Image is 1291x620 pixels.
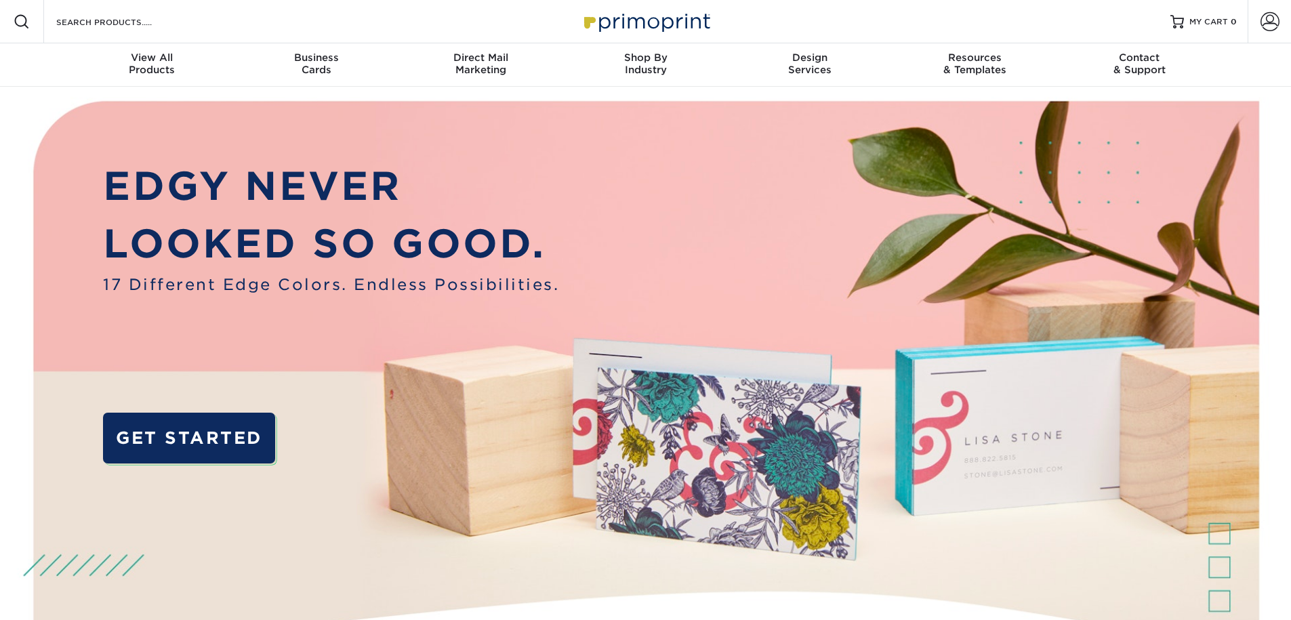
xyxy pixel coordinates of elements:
[70,51,234,76] div: Products
[234,43,398,87] a: BusinessCards
[103,215,559,273] p: LOOKED SO GOOD.
[103,273,559,296] span: 17 Different Edge Colors. Endless Possibilities.
[893,43,1057,87] a: Resources& Templates
[1231,17,1237,26] span: 0
[563,43,728,87] a: Shop ByIndustry
[70,51,234,64] span: View All
[55,14,187,30] input: SEARCH PRODUCTS.....
[234,51,398,76] div: Cards
[563,51,728,76] div: Industry
[1057,43,1222,87] a: Contact& Support
[103,157,559,215] p: EDGY NEVER
[563,51,728,64] span: Shop By
[893,51,1057,64] span: Resources
[398,51,563,64] span: Direct Mail
[893,51,1057,76] div: & Templates
[1057,51,1222,76] div: & Support
[103,413,274,463] a: GET STARTED
[728,43,893,87] a: DesignServices
[1057,51,1222,64] span: Contact
[398,51,563,76] div: Marketing
[234,51,398,64] span: Business
[728,51,893,76] div: Services
[578,7,714,36] img: Primoprint
[728,51,893,64] span: Design
[398,43,563,87] a: Direct MailMarketing
[70,43,234,87] a: View AllProducts
[1189,16,1228,28] span: MY CART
